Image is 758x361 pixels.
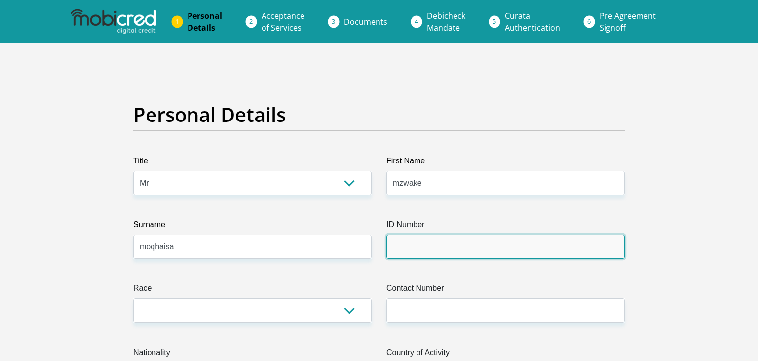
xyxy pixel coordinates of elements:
[180,6,230,38] a: PersonalDetails
[188,10,222,33] span: Personal Details
[254,6,312,38] a: Acceptanceof Services
[386,171,625,195] input: First Name
[133,282,372,298] label: Race
[344,16,387,27] span: Documents
[386,298,625,322] input: Contact Number
[133,155,372,171] label: Title
[497,6,568,38] a: CurataAuthentication
[133,219,372,235] label: Surname
[262,10,304,33] span: Acceptance of Services
[133,235,372,259] input: Surname
[505,10,560,33] span: Curata Authentication
[386,219,625,235] label: ID Number
[71,9,155,34] img: mobicred logo
[427,10,465,33] span: Debicheck Mandate
[386,235,625,259] input: ID Number
[386,282,625,298] label: Contact Number
[592,6,664,38] a: Pre AgreementSignoff
[133,103,625,126] h2: Personal Details
[419,6,473,38] a: DebicheckMandate
[386,155,625,171] label: First Name
[600,10,656,33] span: Pre Agreement Signoff
[336,12,395,32] a: Documents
